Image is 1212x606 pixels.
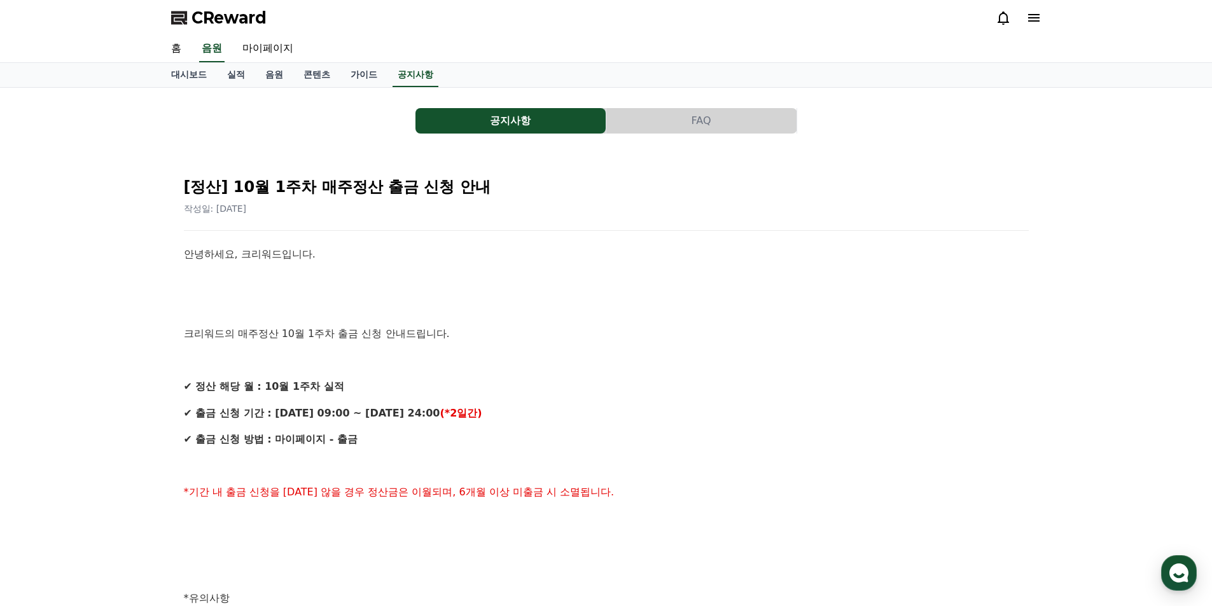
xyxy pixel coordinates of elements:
[184,407,440,419] strong: ✔ 출금 신청 기간 : [DATE] 09:00 ~ [DATE] 24:00
[199,36,225,62] a: 음원
[393,63,438,87] a: 공지사항
[192,8,267,28] span: CReward
[184,246,1029,263] p: 안녕하세요, 크리워드입니다.
[184,433,358,445] strong: ✔ 출금 신청 방법 : 마이페이지 - 출금
[184,592,230,604] span: *유의사항
[293,63,340,87] a: 콘텐츠
[184,326,1029,342] p: 크리워드의 매주정산 10월 1주차 출금 신청 안내드립니다.
[340,63,387,87] a: 가이드
[184,203,247,214] span: 작성일: [DATE]
[415,108,606,134] button: 공지사항
[440,407,482,419] strong: (*2일간)
[184,177,1029,197] h2: [정산] 10월 1주차 매주정산 출금 신청 안내
[171,8,267,28] a: CReward
[184,486,615,498] span: *기간 내 출금 신청을 [DATE] 않을 경우 정산금은 이월되며, 6개월 이상 미출금 시 소멸됩니다.
[184,380,344,392] strong: ✔ 정산 해당 월 : 10월 1주차 실적
[217,63,255,87] a: 실적
[161,36,192,62] a: 홈
[232,36,303,62] a: 마이페이지
[255,63,293,87] a: 음원
[161,63,217,87] a: 대시보드
[606,108,797,134] button: FAQ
